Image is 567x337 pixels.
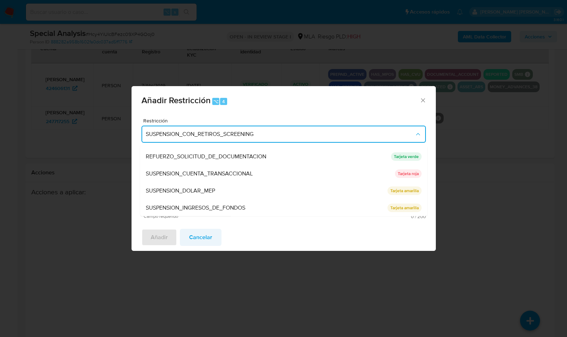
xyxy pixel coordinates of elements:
[395,169,422,178] p: Tarjeta roja
[146,170,253,177] span: SUSPENSION_CUENTA_TRANSACCIONAL
[144,214,285,219] span: Campo requerido
[180,229,221,246] button: Cancelar
[285,214,426,219] span: Máximo 200 caracteres
[141,126,426,143] button: Restriction
[213,98,219,105] span: ⌥
[419,97,426,103] button: Cerrar ventana
[146,153,266,160] span: REFUERZO_SOLICITUD_DE_DOCUMENTACION
[387,204,422,212] p: Tarjeta amarilla
[387,186,422,195] p: Tarjeta amarilla
[189,230,212,245] span: Cancelar
[143,118,428,123] span: Restricción
[146,131,414,138] span: SUSPENSION_CON_RETIROS_SCREENING
[146,204,245,211] span: SUSPENSION_INGRESOS_DE_FONDOS
[146,187,215,194] span: SUSPENSION_DOLAR_MEP
[222,98,225,105] span: 4
[391,152,422,161] p: Tarjeta verde
[141,94,211,106] span: Añadir Restricción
